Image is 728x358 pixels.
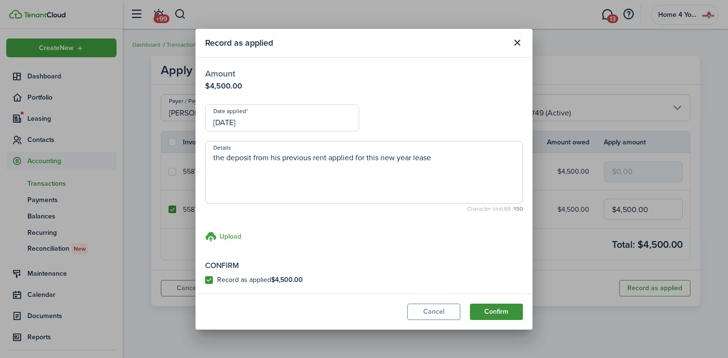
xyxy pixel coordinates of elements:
[205,34,507,52] modal-title: Record as applied
[205,260,523,271] p: Confirm
[205,80,523,92] p: $4,500.00
[271,275,303,285] b: $4,500.00
[205,206,523,212] small: Character limit: 66 /
[205,104,359,131] input: mm/dd/yyyy
[220,231,241,242] h3: Upload
[470,304,523,320] button: Confirm
[514,205,523,213] b: 150
[205,67,523,80] h6: Amount
[205,276,303,284] label: Record as applied
[509,35,525,51] button: Close modal
[407,304,460,320] button: Cancel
